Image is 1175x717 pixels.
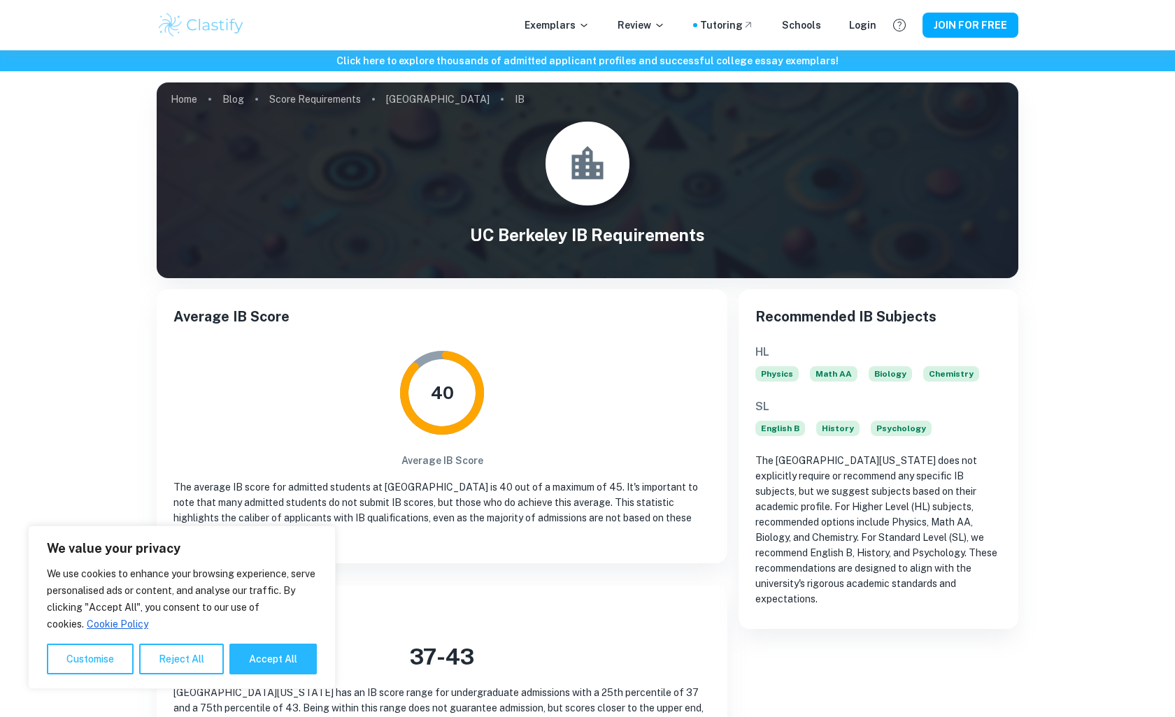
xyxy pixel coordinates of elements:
a: [GEOGRAPHIC_DATA] [386,89,490,109]
p: Exemplars [525,17,590,33]
button: Accept All [229,644,317,674]
a: Cookie Policy [86,618,149,630]
p: Review [618,17,665,33]
span: Math AA [810,366,857,382]
a: Score Requirements [269,89,361,109]
h6: Average IB Score [401,453,483,468]
h2: Average IB Score [173,306,711,327]
a: Home [171,89,197,109]
span: Psychology [871,421,932,436]
span: Biology [869,366,912,382]
img: Clastify logo [157,11,245,39]
h3: 37 - 43 [173,640,711,674]
div: We value your privacy [28,526,336,689]
p: We value your privacy [47,540,317,557]
button: JOIN FOR FREE [923,13,1018,38]
span: Physics [755,366,799,382]
a: Tutoring [700,17,754,33]
span: History [816,421,860,436]
h2: Recommended IB Subjects [755,306,1002,327]
button: Reject All [139,644,224,674]
h6: HL [755,344,1002,361]
h2: IB Score Range [173,602,711,623]
a: Blog [222,89,244,109]
h6: SL [755,398,1002,415]
p: The [GEOGRAPHIC_DATA][US_STATE] does not explicitly require or recommend any specific IB subjects... [755,453,1002,607]
a: Login [849,17,876,33]
button: Help and Feedback [888,13,911,37]
a: Schools [782,17,821,33]
h1: UC Berkeley IB Requirements [157,222,1018,247]
p: IB [515,92,525,107]
tspan: 40 [431,382,454,403]
span: Chemistry [923,366,979,382]
p: The average IB score for admitted students at [GEOGRAPHIC_DATA] is 40 out of a maximum of 45. It'... [173,479,711,541]
span: English B [755,421,805,436]
button: Customise [47,644,134,674]
p: We use cookies to enhance your browsing experience, serve personalised ads or content, and analys... [47,565,317,632]
h6: Click here to explore thousands of admitted applicant profiles and successful college essay exemp... [3,53,1172,68]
